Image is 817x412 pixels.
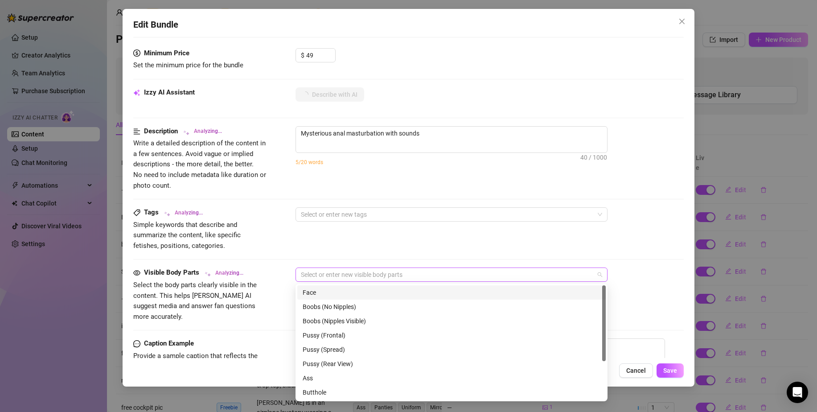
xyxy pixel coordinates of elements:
strong: Izzy AI Assistant [144,88,195,96]
span: align-left [133,126,140,137]
div: Butthole [303,387,600,397]
span: Edit Bundle [133,18,178,32]
div: Pussy (Frontal) [303,330,600,340]
strong: Visible Body Parts [144,268,199,276]
div: Boobs (Nipples Visible) [303,316,600,326]
div: Pussy (Spread) [303,345,600,354]
span: message [133,338,140,349]
span: Cancel [626,367,646,374]
div: Ass [303,373,600,383]
div: Open Intercom Messenger [787,382,808,403]
span: dollar [133,48,140,59]
span: Simple keywords that describe and summarize the content, like specific fetishes, positions, categ... [133,221,241,250]
div: Boobs (Nipples Visible) [297,314,606,328]
span: 5/20 words [296,159,323,165]
div: Face [303,288,600,297]
span: Provide a sample caption that reflects the exact style you'd use in a chatting session. This is y... [133,352,263,391]
button: Save [657,363,684,378]
div: Ass [297,371,606,385]
div: Butthole [297,385,606,400]
button: Close [675,14,689,29]
div: Face [297,285,606,300]
span: Write a detailed description of the content in a few sentences. Avoid vague or implied descriptio... [133,139,266,189]
strong: Caption Example [144,339,194,347]
span: close [678,18,686,25]
div: Pussy (Rear View) [303,359,600,369]
span: tag [133,209,140,216]
span: Analyzing... [194,127,222,136]
button: Describe with AI [296,87,364,102]
span: Analyzing... [215,269,243,277]
span: Select the body parts clearly visible in the content. This helps [PERSON_NAME] AI suggest media a... [133,281,257,321]
strong: Tags [144,208,159,216]
span: Close [675,18,689,25]
div: Pussy (Rear View) [297,357,606,371]
span: Set the minimum price for the bundle [133,61,243,69]
strong: Description [144,127,178,135]
textarea: Mysterious anal masturbation with sounds [296,127,607,140]
span: Save [663,367,677,374]
div: Boobs (No Nipples) [297,300,606,314]
strong: Minimum Price [144,49,189,57]
div: Pussy (Spread) [297,342,606,357]
div: Pussy (Frontal) [297,328,606,342]
div: Boobs (No Nipples) [303,302,600,312]
span: eye [133,269,140,276]
button: Cancel [619,363,653,378]
span: Analyzing... [175,209,203,217]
